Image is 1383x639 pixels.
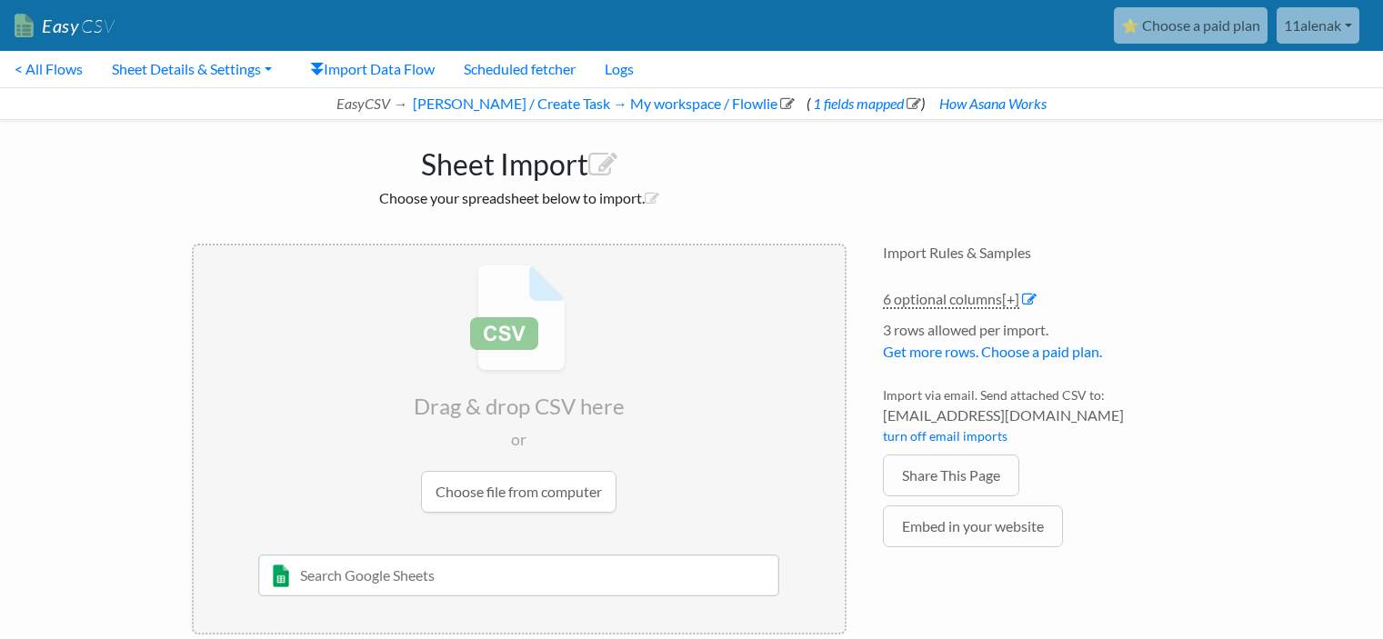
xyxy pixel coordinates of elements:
[1002,290,1019,307] span: [+]
[1277,7,1359,44] a: 11alenak
[336,95,407,112] i: EasyCSV →
[883,428,1007,444] a: turn off email imports
[410,95,795,112] a: [PERSON_NAME] / Create Task →My workspace / Flowlie
[449,51,590,87] a: Scheduled fetcher
[807,95,925,112] span: ( )
[883,385,1192,454] li: Import via email. Send attached CSV to:
[15,7,115,45] a: EasyCSV
[296,51,449,87] a: Import Data Flow
[258,554,779,596] input: Search Google Sheets
[883,290,1019,309] a: 6 optional columns[+]
[1114,7,1268,44] a: ⭐ Choose a paid plan
[590,51,648,87] a: Logs
[883,343,1102,360] a: Get more rows. Choose a paid plan.
[883,505,1063,547] a: Embed in your website
[883,454,1019,496] a: Share This Page
[883,319,1192,372] li: 3 rows allowed per import.
[97,51,286,87] a: Sheet Details & Settings
[79,15,115,37] span: CSV
[883,244,1192,261] h4: Import Rules & Samples
[192,189,847,206] h2: Choose your spreadsheet below to import.
[937,95,1047,112] a: How Asana Works
[192,138,847,182] h1: Sheet Import
[810,95,921,112] a: 1 fields mapped
[883,404,1192,426] span: [EMAIL_ADDRESS][DOMAIN_NAME]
